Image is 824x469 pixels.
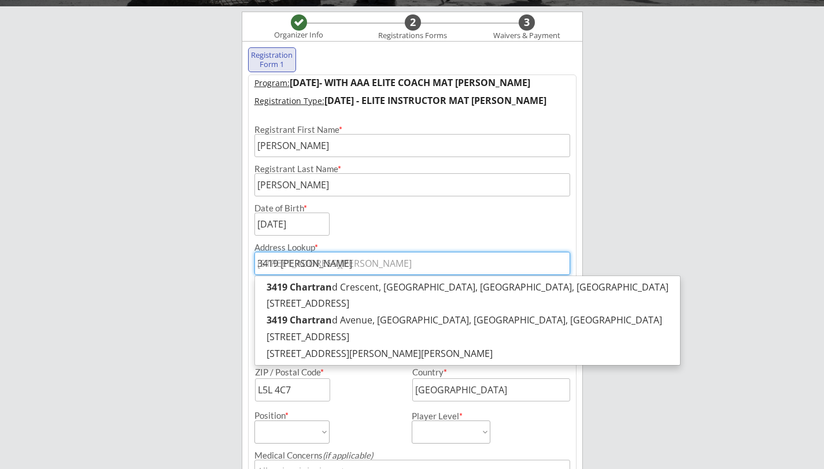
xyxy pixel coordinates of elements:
[255,368,402,377] div: ZIP / Postal Code
[267,281,332,293] strong: 3419 Chartran
[405,16,421,29] div: 2
[323,450,373,460] em: (if applicable)
[373,31,453,40] div: Registrations Forms
[255,312,680,329] p: d Avenue, [GEOGRAPHIC_DATA], [GEOGRAPHIC_DATA], [GEOGRAPHIC_DATA]
[254,204,314,213] div: Date of Birth
[254,411,314,420] div: Position
[251,51,294,69] div: Registration Form 1
[254,95,324,106] u: Registration Type:
[254,252,570,275] input: Street, City, Province/State
[254,125,570,134] div: Registrant First Name
[255,295,680,312] p: [STREET_ADDRESS]
[267,31,331,40] div: Organizer Info
[254,451,570,460] div: Medical Concerns
[324,94,546,107] strong: [DATE] - ELITE INSTRUCTOR MAT [PERSON_NAME]
[487,31,567,40] div: Waivers & Payment
[255,279,680,296] p: d Crescent, [GEOGRAPHIC_DATA], [GEOGRAPHIC_DATA], [GEOGRAPHIC_DATA]
[254,77,290,88] u: Program:
[255,345,680,362] p: [STREET_ADDRESS][PERSON_NAME][PERSON_NAME]
[254,165,570,173] div: Registrant Last Name
[267,314,332,326] strong: 3419 Chartran
[290,76,530,89] strong: [DATE]- WITH AAA ELITE COACH MAT [PERSON_NAME]
[255,329,680,345] p: [STREET_ADDRESS]
[519,16,535,29] div: 3
[412,412,490,420] div: Player Level
[254,243,570,252] div: Address Lookup
[412,368,556,377] div: Country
